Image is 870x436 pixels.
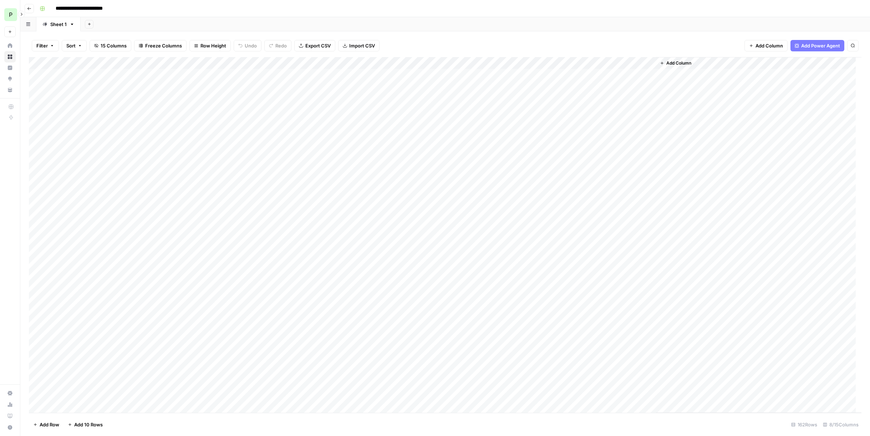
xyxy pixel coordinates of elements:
[666,60,691,66] span: Add Column
[101,42,127,49] span: 15 Columns
[4,6,16,24] button: Workspace: Paragon
[36,42,48,49] span: Filter
[32,40,59,51] button: Filter
[4,410,16,422] a: Learning Hub
[36,17,81,31] a: Sheet 1
[66,42,76,49] span: Sort
[62,40,87,51] button: Sort
[349,42,375,49] span: Import CSV
[275,42,287,49] span: Redo
[50,21,67,28] div: Sheet 1
[294,40,335,51] button: Export CSV
[74,421,103,428] span: Add 10 Rows
[245,42,257,49] span: Undo
[9,10,12,19] span: P
[4,84,16,96] a: Your Data
[4,73,16,85] a: Opportunities
[200,42,226,49] span: Row Height
[4,62,16,73] a: Insights
[4,422,16,433] button: Help + Support
[755,42,783,49] span: Add Column
[790,40,844,51] button: Add Power Agent
[264,40,291,51] button: Redo
[234,40,261,51] button: Undo
[90,40,131,51] button: 15 Columns
[134,40,187,51] button: Freeze Columns
[4,40,16,51] a: Home
[29,419,63,430] button: Add Row
[189,40,231,51] button: Row Height
[4,51,16,62] a: Browse
[657,59,694,68] button: Add Column
[4,399,16,410] a: Usage
[788,419,820,430] div: 162 Rows
[145,42,182,49] span: Freeze Columns
[820,419,861,430] div: 8/15 Columns
[63,419,107,430] button: Add 10 Rows
[338,40,380,51] button: Import CSV
[40,421,59,428] span: Add Row
[744,40,788,51] button: Add Column
[801,42,840,49] span: Add Power Agent
[305,42,331,49] span: Export CSV
[4,387,16,399] a: Settings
